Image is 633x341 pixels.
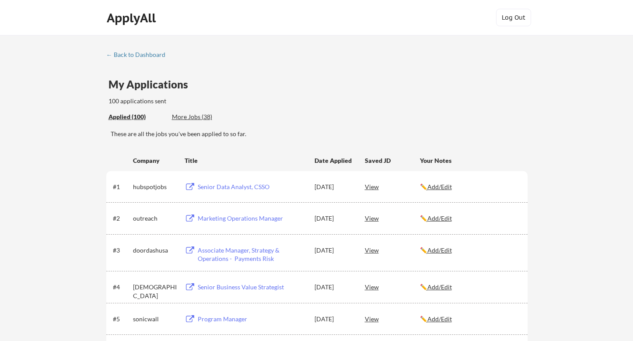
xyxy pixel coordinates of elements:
div: Saved JD [365,152,420,168]
div: Date Applied [315,156,353,165]
div: #4 [113,283,130,292]
div: Your Notes [420,156,520,165]
div: Senior Data Analyst, CSSO [198,183,306,191]
div: ✏️ [420,246,520,255]
div: [DATE] [315,183,353,191]
u: Add/Edit [427,283,452,291]
div: View [365,210,420,226]
div: hubspotjobs [133,183,177,191]
div: Title [185,156,306,165]
div: ✏️ [420,315,520,323]
div: #5 [113,315,130,323]
div: View [365,242,420,258]
div: These are job applications we think you'd be a good fit for, but couldn't apply you to automatica... [172,112,236,122]
div: Company [133,156,177,165]
div: View [365,311,420,327]
div: ✏️ [420,183,520,191]
div: #3 [113,246,130,255]
div: Program Manager [198,315,306,323]
div: #2 [113,214,130,223]
div: #1 [113,183,130,191]
u: Add/Edit [427,214,452,222]
div: [DATE] [315,246,353,255]
div: View [365,279,420,295]
div: sonicwall [133,315,177,323]
div: ✏️ [420,283,520,292]
div: Marketing Operations Manager [198,214,306,223]
div: ApplyAll [107,11,158,25]
div: outreach [133,214,177,223]
div: These are all the jobs you've been applied to so far. [108,112,165,122]
div: Applied (100) [108,112,165,121]
u: Add/Edit [427,183,452,190]
div: Associate Manager, Strategy & Operations - Payments Risk [198,246,306,263]
div: View [365,179,420,194]
div: Senior Business Value Strategist [198,283,306,292]
div: ✏️ [420,214,520,223]
div: [DEMOGRAPHIC_DATA] [133,283,177,300]
button: Log Out [496,9,531,26]
div: [DATE] [315,315,353,323]
a: ← Back to Dashboard [106,51,172,60]
div: More Jobs (38) [172,112,236,121]
u: Add/Edit [427,246,452,254]
u: Add/Edit [427,315,452,323]
div: ← Back to Dashboard [106,52,172,58]
div: doordashusa [133,246,177,255]
div: These are all the jobs you've been applied to so far. [111,130,528,138]
div: [DATE] [315,283,353,292]
div: 100 applications sent [108,97,278,105]
div: [DATE] [315,214,353,223]
div: My Applications [108,79,195,90]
